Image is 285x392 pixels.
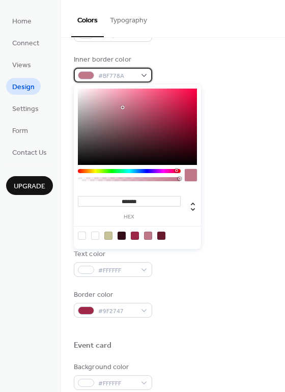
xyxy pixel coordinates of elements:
[98,71,136,81] span: #BF778A
[157,232,165,240] div: rgb(106, 26, 47)
[144,232,152,240] div: rgb(191, 119, 138)
[6,56,37,73] a: Views
[91,232,99,240] div: rgb(255, 255, 255)
[12,60,31,71] span: Views
[12,126,28,136] span: Form
[12,38,39,49] span: Connect
[74,290,150,300] div: Border color
[14,181,45,192] span: Upgrade
[78,214,181,220] label: hex
[6,100,45,117] a: Settings
[12,82,35,93] span: Design
[12,104,39,115] span: Settings
[74,362,150,373] div: Background color
[98,30,136,41] span: transparent
[74,249,150,260] div: Text color
[78,232,86,240] div: rgba(0, 0, 0, 0)
[6,122,34,138] a: Form
[98,306,136,317] span: #9F2747
[12,16,32,27] span: Home
[118,232,126,240] div: rgb(53, 13, 24)
[74,341,111,351] div: Event card
[6,144,53,160] a: Contact Us
[6,78,41,95] a: Design
[6,34,45,51] a: Connect
[12,148,47,158] span: Contact Us
[98,265,136,276] span: #FFFFFF
[98,378,136,389] span: #FFFFFF
[131,232,139,240] div: rgb(159, 39, 71)
[6,12,38,29] a: Home
[74,54,150,65] div: Inner border color
[104,232,112,240] div: rgb(198, 195, 152)
[6,176,53,195] button: Upgrade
